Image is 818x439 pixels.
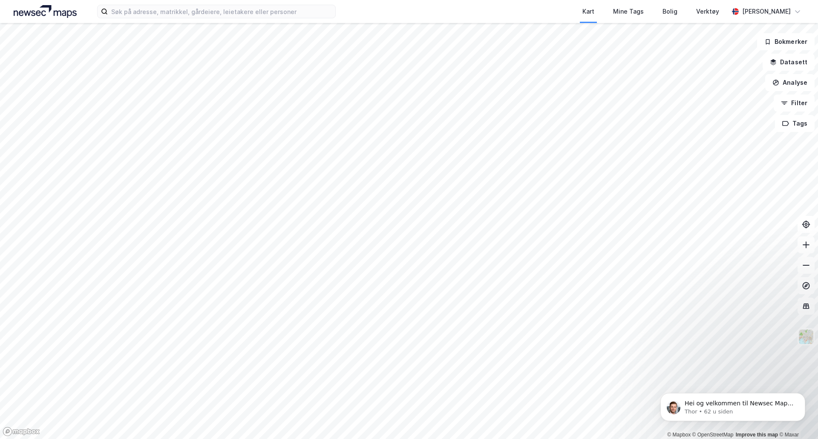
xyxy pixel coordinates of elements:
div: Mine Tags [613,6,644,17]
iframe: Intercom notifications melding [648,375,818,435]
a: Improve this map [736,432,778,438]
button: Tags [775,115,815,132]
button: Filter [774,95,815,112]
a: Mapbox homepage [3,427,40,436]
a: OpenStreetMap [692,432,734,438]
button: Analyse [765,74,815,91]
button: Datasett [763,54,815,71]
a: Mapbox [667,432,691,438]
div: Bolig [662,6,677,17]
div: [PERSON_NAME] [742,6,791,17]
div: Kart [582,6,594,17]
input: Søk på adresse, matrikkel, gårdeiere, leietakere eller personer [108,5,335,18]
img: Z [798,329,814,345]
div: Verktøy [696,6,719,17]
button: Bokmerker [757,33,815,50]
img: logo.a4113a55bc3d86da70a041830d287a7e.svg [14,5,77,18]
